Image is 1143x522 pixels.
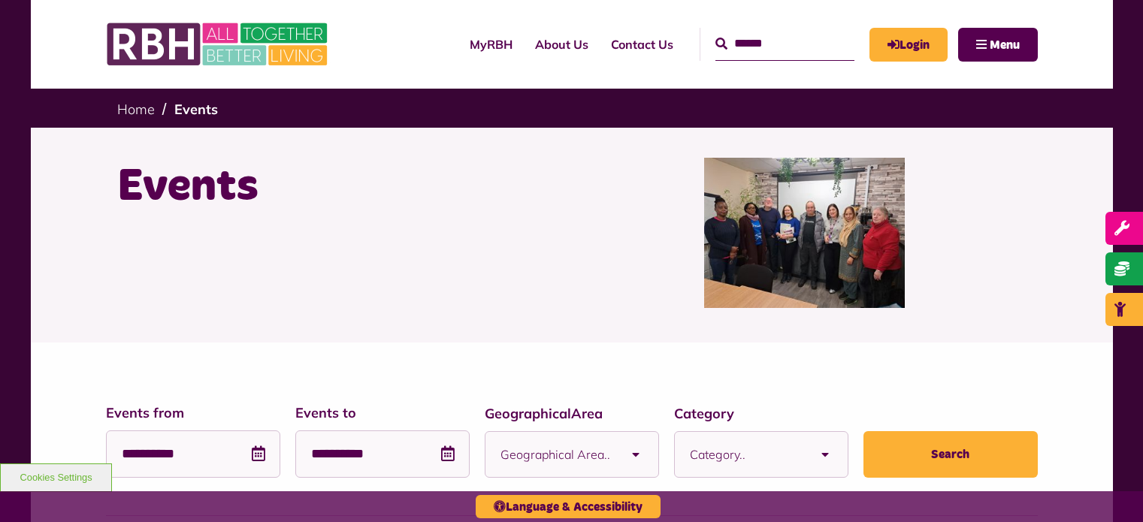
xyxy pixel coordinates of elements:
label: GeographicalArea [485,403,659,424]
a: MyRBH [869,28,948,62]
img: RBH [106,15,331,74]
a: Events [174,101,218,118]
span: Geographical Area.. [500,432,613,477]
label: Category [674,403,848,424]
img: Group photo of customers and colleagues at Spotland Community Centre [704,158,905,308]
button: Search [863,431,1038,478]
button: Navigation [958,28,1038,62]
span: Category.. [690,432,803,477]
a: Home [117,101,155,118]
label: Events to [295,403,470,423]
h1: Events [117,158,561,216]
a: MyRBH [458,24,524,65]
button: Language & Accessibility [476,495,661,518]
label: Events from [106,403,280,423]
a: Contact Us [600,24,685,65]
a: About Us [524,24,600,65]
iframe: Netcall Web Assistant for live chat [1075,454,1143,522]
span: Menu [990,39,1020,51]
